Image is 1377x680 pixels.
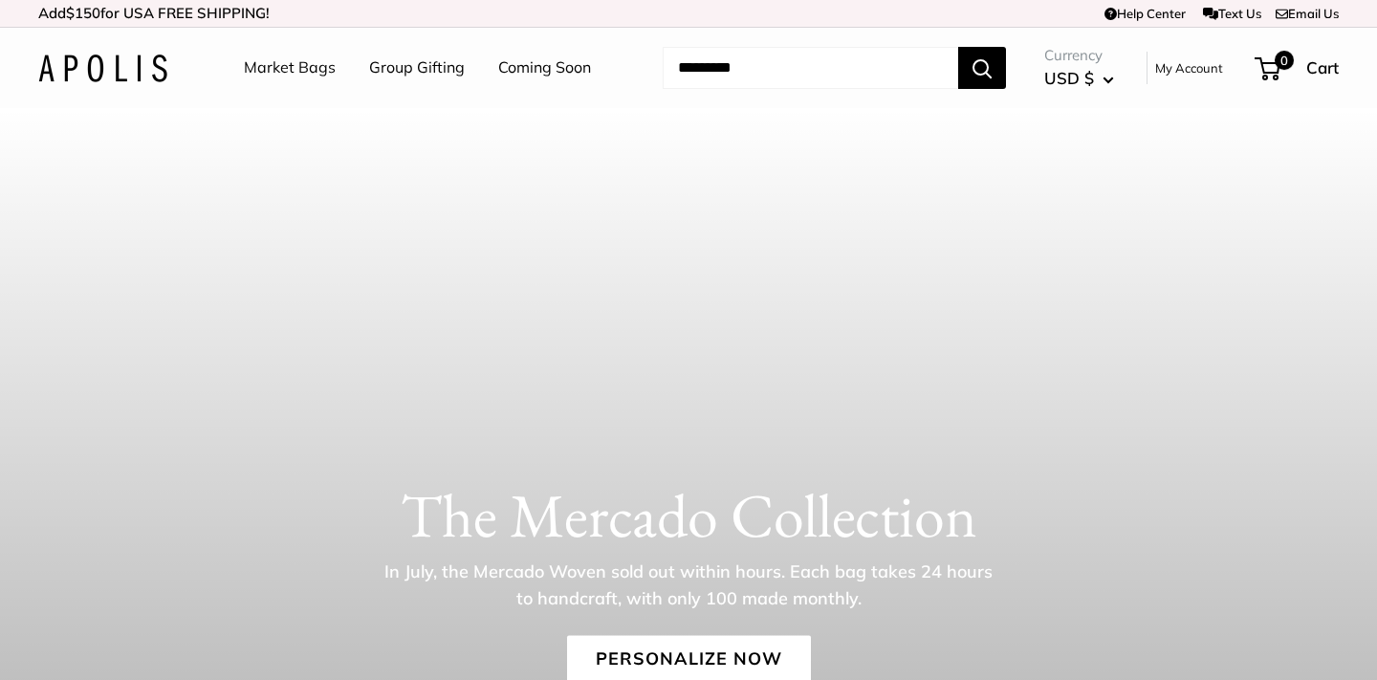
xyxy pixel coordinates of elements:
a: Email Us [1276,6,1339,21]
a: Group Gifting [369,54,465,82]
a: Market Bags [244,54,336,82]
input: Search... [663,47,958,89]
span: 0 [1275,51,1294,70]
a: My Account [1155,56,1223,79]
a: Help Center [1104,6,1186,21]
a: Coming Soon [498,54,591,82]
img: Apolis [38,55,167,82]
button: Search [958,47,1006,89]
span: Cart [1306,57,1339,77]
p: In July, the Mercado Woven sold out within hours. Each bag takes 24 hours to handcraft, with only... [378,558,999,611]
span: USD $ [1044,68,1094,88]
span: $150 [66,4,100,22]
a: 0 Cart [1257,53,1339,83]
span: Currency [1044,42,1114,69]
h1: The Mercado Collection [38,478,1339,551]
a: Text Us [1203,6,1261,21]
button: USD $ [1044,63,1114,94]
